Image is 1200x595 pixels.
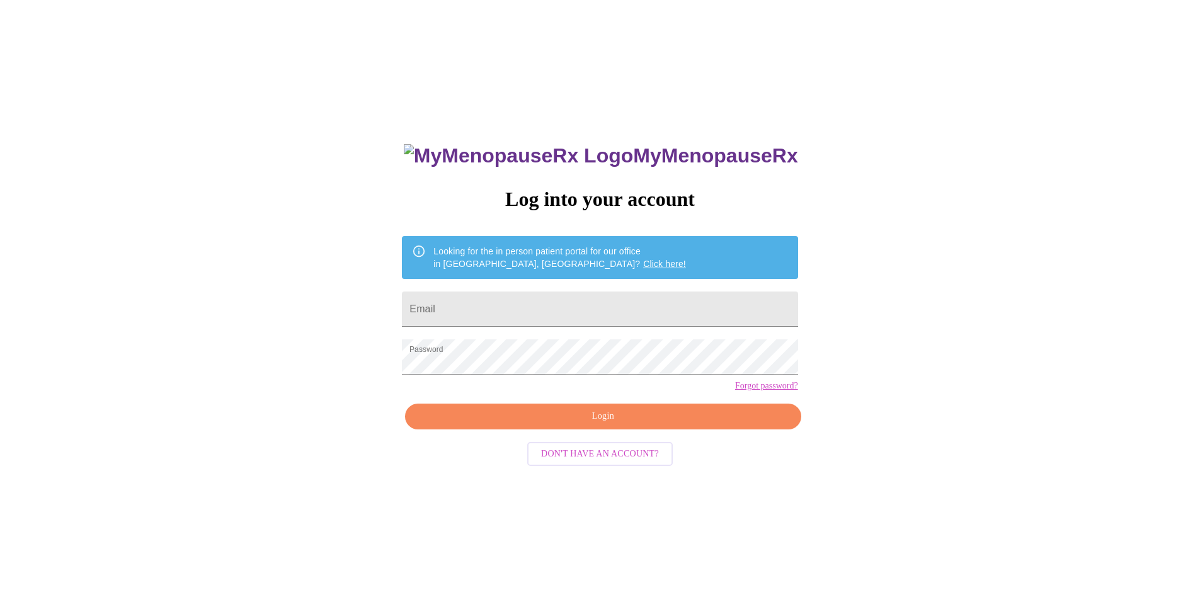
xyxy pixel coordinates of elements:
[404,144,798,167] h3: MyMenopauseRx
[405,404,801,429] button: Login
[643,259,686,269] a: Click here!
[433,240,686,275] div: Looking for the in person patient portal for our office in [GEOGRAPHIC_DATA], [GEOGRAPHIC_DATA]?
[735,381,798,391] a: Forgot password?
[404,144,633,167] img: MyMenopauseRx Logo
[541,446,659,462] span: Don't have an account?
[402,188,797,211] h3: Log into your account
[524,447,676,458] a: Don't have an account?
[420,409,786,424] span: Login
[527,442,673,467] button: Don't have an account?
